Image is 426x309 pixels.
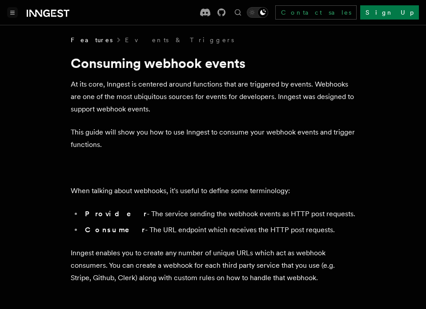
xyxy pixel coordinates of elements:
span: Features [71,36,113,44]
button: Toggle navigation [7,7,18,18]
p: Inngest enables you to create any number of unique URLs which act as webhook consumers. You can c... [71,247,355,284]
a: Events & Triggers [125,36,234,44]
h1: Consuming webhook events [71,55,355,71]
a: Contact sales [275,5,357,20]
p: This guide will show you how to use Inngest to consume your webhook events and trigger functions. [71,126,355,151]
li: - The service sending the webhook events as HTTP post requests. [82,208,355,220]
p: When talking about webhooks, it's useful to define some terminology: [71,185,355,197]
button: Find something... [233,7,243,18]
p: At its core, Inngest is centered around functions that are triggered by events. Webhooks are one ... [71,78,355,115]
button: Toggle dark mode [247,7,268,18]
strong: Provider [85,210,147,218]
li: - The URL endpoint which receives the HTTP post requests. [82,224,355,236]
a: Sign Up [360,5,419,20]
strong: Consumer [85,226,145,234]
